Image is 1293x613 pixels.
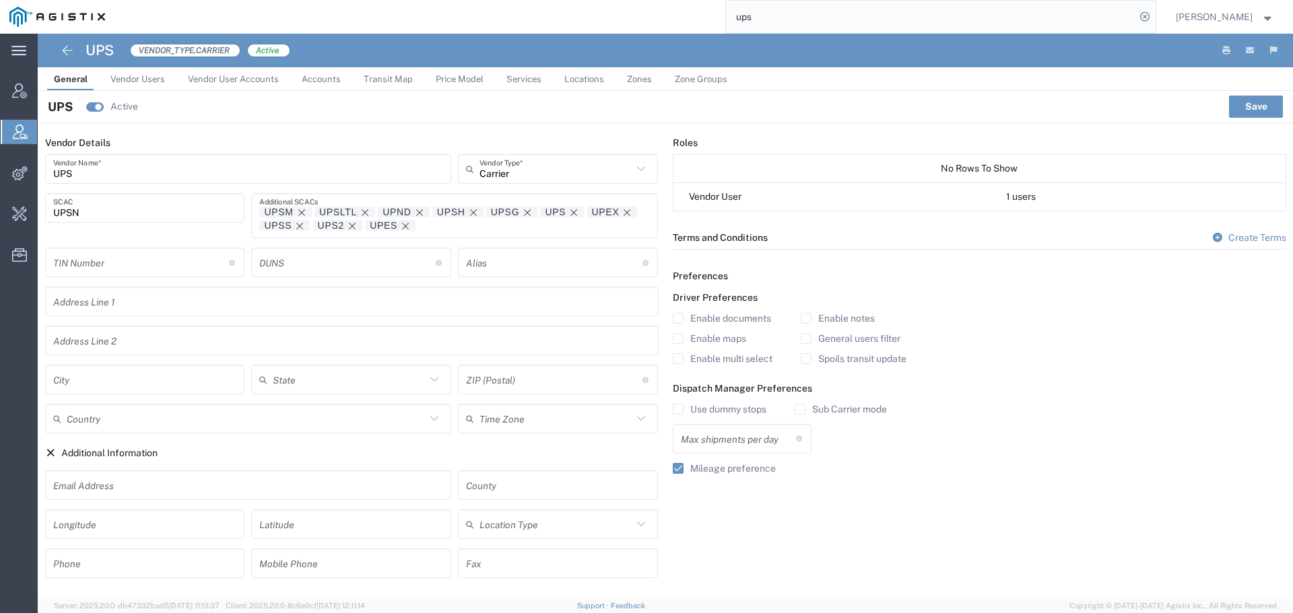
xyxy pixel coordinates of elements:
label: Sub Carrier mode [795,404,887,414]
span: Transit Map [364,74,413,84]
button: Save [1229,96,1283,117]
delete-icon: Remove tag [292,220,305,231]
span: Active [247,44,290,57]
div: UPS2 [318,220,358,231]
div: UPSM [264,207,293,218]
h5: Roles [673,137,1286,149]
a: Hide Additional Information [45,447,158,458]
span: [DATE] 11:13:37 [169,602,220,610]
span: Create Terms [1228,232,1286,243]
a: View Users [1006,191,1036,202]
h5: Vendor Details [45,137,659,149]
div: No Rows To Show [673,155,1286,183]
div: UPSG [491,207,519,218]
label: Enable multi select [673,353,772,364]
delete-icon: Remove tag [519,207,533,218]
a: Feedback [611,602,645,610]
span: Price Model [436,74,484,84]
div: Vendor User [673,183,991,211]
div: UPSH [437,207,465,218]
span: Zones [627,74,652,84]
h5: Driver Preferences [673,292,1286,303]
div: UPS2 [318,220,344,231]
div: UPSLTL [319,207,370,218]
delete-icon: Remove tag [566,207,579,218]
div: UPSS [264,220,292,231]
div: UPSS [264,220,305,231]
a: Support [577,602,611,610]
div: UPEX [592,207,633,218]
label: Enable notes [801,313,875,324]
span: [DATE] 12:11:14 [317,602,365,610]
span: VENDOR_TYPE.CARRIER [130,44,240,57]
div: UPSG [491,207,533,218]
delete-icon: Remove tag [357,207,370,218]
label: Spoils transit update [801,353,906,364]
delete-icon: Remove tag [294,207,307,218]
div: UPSM [264,207,306,218]
label: Enable documents [673,313,771,324]
div: UPES [370,220,397,231]
span: Client: 2025.20.0-8c6e0cf [226,602,365,610]
delete-icon: Remove tag [344,220,358,231]
label: Use dummy stops [673,404,766,414]
div: UPEX [592,207,620,218]
delete-icon: Remove tag [397,220,411,231]
delete-icon: Remove tag [465,207,479,218]
span: Carrie Virgilio [1176,9,1253,24]
img: logo [9,7,105,27]
div: UPS [545,207,579,218]
h5: Preferences [673,270,1286,283]
span: General [54,74,88,84]
span: Accounts [302,74,341,84]
label: General users filter [801,333,900,344]
h5: Terms and Conditions [673,231,1286,244]
label: Active [110,100,138,114]
span: Copyright © [DATE]-[DATE] Agistix Inc., All Rights Reserved [1069,600,1277,612]
div: UPND [383,207,411,218]
span: Zone Groups [675,74,727,84]
span: Services [506,74,541,84]
div: UPS [545,207,566,218]
div: UPSH [437,207,479,218]
h5: Dispatch Manager Preferences [673,383,1286,394]
delete-icon: Remove tag [619,207,632,218]
span: UPS [48,98,73,116]
span: Vendor Users [110,74,165,84]
h4: UPS [86,34,114,67]
input: Search for shipment number, reference number [726,1,1135,33]
div: UPND [383,207,424,218]
div: UPES [370,220,411,231]
label: Mileage preference [673,463,776,474]
button: [PERSON_NAME] [1175,9,1275,25]
div: UPSLTL [319,207,357,218]
label: Enable maps [673,333,746,344]
delete-icon: Remove tag [411,207,425,218]
span: Vendor User Accounts [188,74,279,84]
span: Server: 2025.20.0-db47332bad5 [54,602,220,610]
span: Locations [564,74,604,84]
